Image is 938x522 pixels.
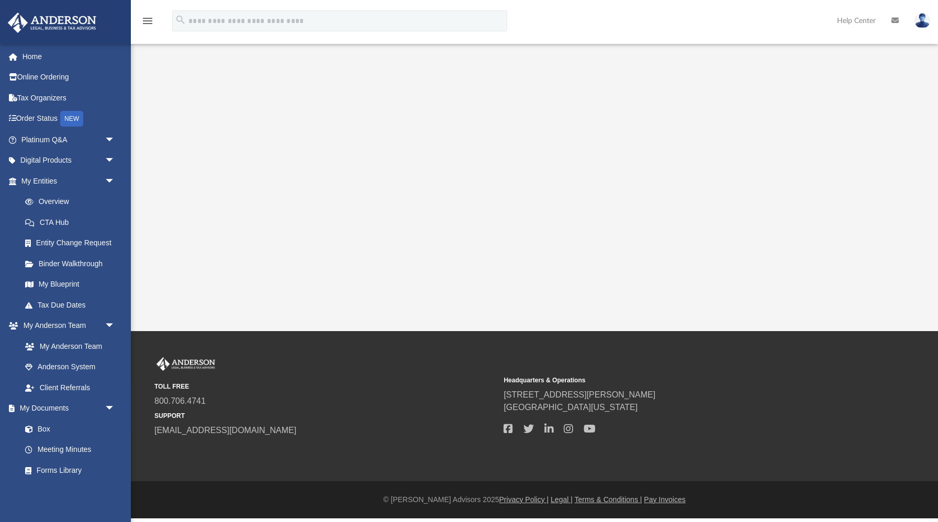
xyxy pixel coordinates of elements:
img: User Pic [914,13,930,28]
a: My Anderson Team [15,336,120,357]
span: arrow_drop_down [105,150,126,172]
a: Box [15,418,120,439]
span: arrow_drop_down [105,315,126,337]
a: Digital Productsarrow_drop_down [7,150,131,171]
small: TOLL FREE [154,382,496,391]
a: Online Ordering [7,67,131,88]
a: Pay Invoices [644,495,685,504]
a: [STREET_ADDRESS][PERSON_NAME] [504,390,655,399]
a: Notarize [15,481,126,502]
small: SUPPORT [154,411,496,421]
a: Tax Organizers [7,87,131,108]
a: Legal | [551,495,573,504]
div: NEW [60,111,83,127]
img: Anderson Advisors Platinum Portal [154,357,217,371]
a: Home [7,46,131,67]
a: Meeting Minutes [15,439,126,460]
a: Client Referrals [15,377,126,398]
a: My Documentsarrow_drop_down [7,398,126,419]
a: Entity Change Request [15,233,131,254]
span: arrow_drop_down [105,171,126,192]
a: Privacy Policy | [499,495,549,504]
a: Order StatusNEW [7,108,131,130]
i: menu [141,15,154,27]
img: Anderson Advisors Platinum Portal [5,13,99,33]
a: My Entitiesarrow_drop_down [7,171,131,191]
span: arrow_drop_down [105,129,126,151]
a: [GEOGRAPHIC_DATA][US_STATE] [504,403,638,412]
a: Terms & Conditions | [575,495,642,504]
span: arrow_drop_down [105,398,126,419]
a: Tax Due Dates [15,294,131,315]
a: My Anderson Teamarrow_drop_down [7,315,126,336]
a: Binder Walkthrough [15,253,131,274]
a: 800.706.4741 [154,396,206,405]
a: Forms Library [15,460,120,481]
small: Headquarters & Operations [504,376,845,385]
a: My Blueprint [15,274,126,295]
div: © [PERSON_NAME] Advisors 2025 [131,494,938,505]
a: menu [141,20,154,27]
a: CTA Hub [15,212,131,233]
a: Anderson System [15,357,126,378]
i: search [175,14,186,26]
a: [EMAIL_ADDRESS][DOMAIN_NAME] [154,426,296,435]
a: Platinum Q&Aarrow_drop_down [7,129,131,150]
a: Overview [15,191,131,212]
